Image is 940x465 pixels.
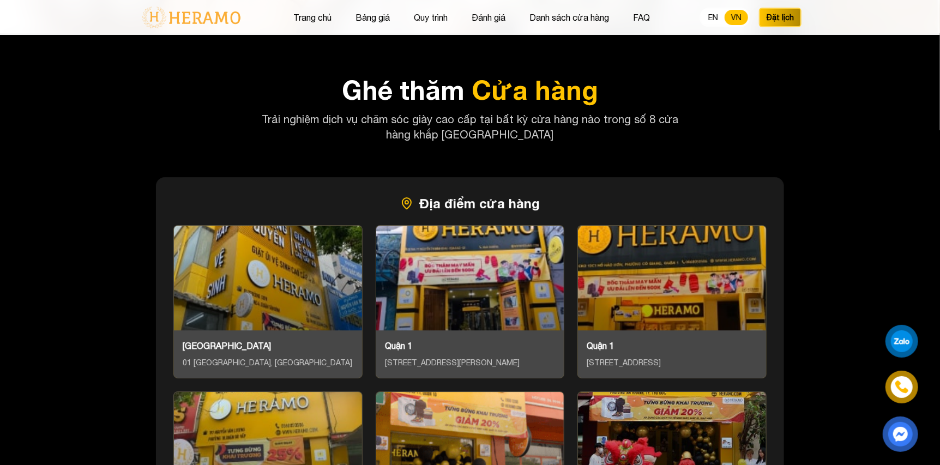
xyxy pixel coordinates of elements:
[352,10,393,25] button: Bảng giá
[183,339,353,352] div: [GEOGRAPHIC_DATA]
[385,339,556,352] div: Quận 1
[587,339,757,352] div: Quận 1
[173,195,767,212] h3: Địa điểm cửa hàng
[896,381,908,393] img: phone-icon
[183,357,353,369] div: 01 [GEOGRAPHIC_DATA], [GEOGRAPHIC_DATA]
[759,8,802,27] button: Đặt lịch
[385,357,556,369] div: [STREET_ADDRESS][PERSON_NAME]
[887,372,917,402] a: phone-icon
[261,112,679,142] p: Trải nghiệm dịch vụ chăm sóc giày cao cấp tại bất kỳ cửa hàng nào trong số 8 cửa hàng khắp [GEOGR...
[97,77,843,103] h2: Ghé thăm
[138,6,244,29] img: logo-with-text.png
[630,10,653,25] button: FAQ
[587,357,757,369] div: [STREET_ADDRESS]
[468,10,509,25] button: Đánh giá
[725,10,748,25] button: VN
[290,10,335,25] button: Trang chủ
[411,10,451,25] button: Quy trình
[472,74,598,105] span: Cửa hàng
[526,10,612,25] button: Danh sách cửa hàng
[702,10,725,25] button: EN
